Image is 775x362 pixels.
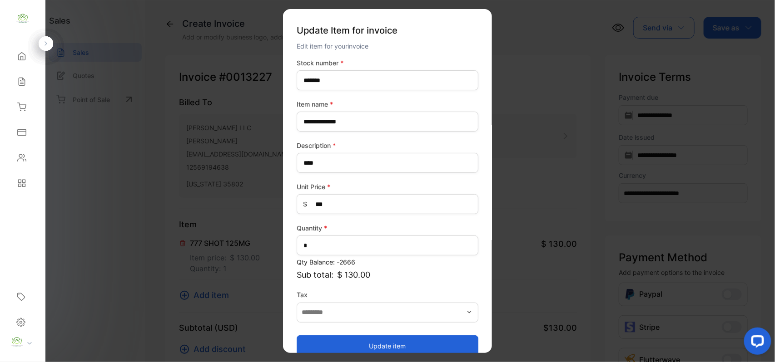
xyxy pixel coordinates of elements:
[297,58,478,68] label: Stock number
[737,324,775,362] iframe: LiveChat chat widget
[10,335,24,349] img: profile
[297,42,368,50] span: Edit item for your invoice
[337,269,370,281] span: $ 130.00
[297,223,478,233] label: Quantity
[303,199,307,209] span: $
[297,20,478,41] p: Update Item for invoice
[297,335,478,357] button: Update item
[297,269,478,281] p: Sub total:
[297,290,478,299] label: Tax
[297,99,478,109] label: Item name
[297,141,478,150] label: Description
[297,182,478,191] label: Unit Price
[16,12,30,25] img: logo
[297,257,478,267] p: Qty Balance: -2666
